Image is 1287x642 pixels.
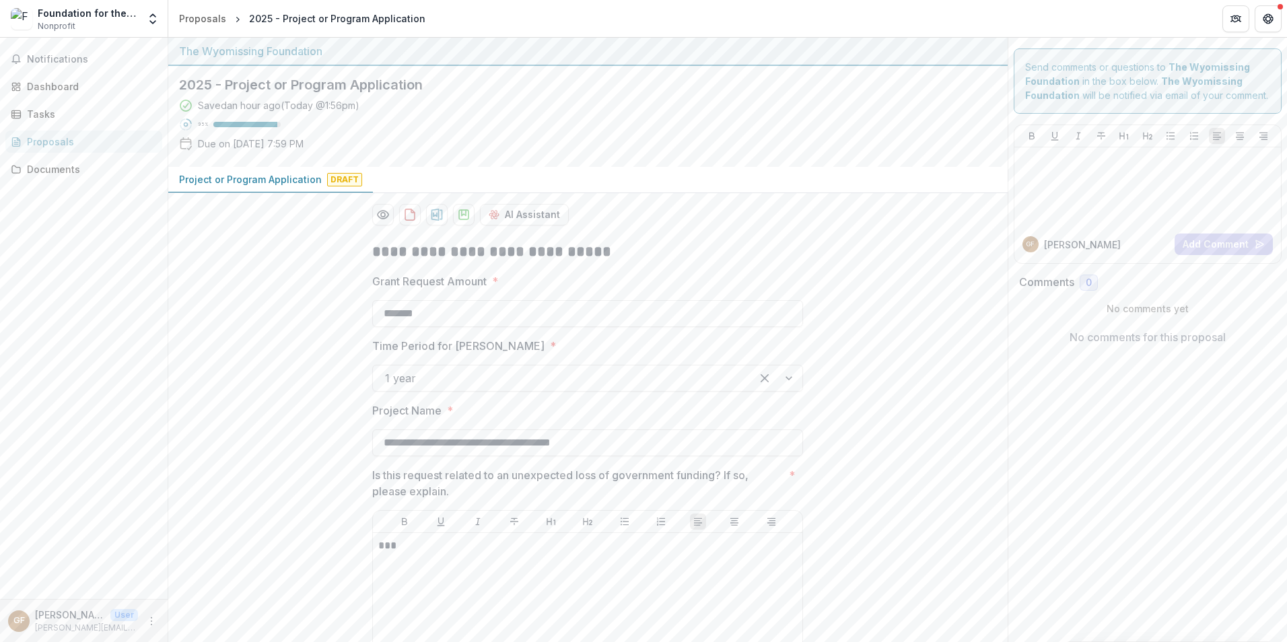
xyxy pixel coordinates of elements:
button: Strike [506,513,522,530]
h2: Comments [1019,276,1074,289]
div: 2025 - Project or Program Application [249,11,425,26]
button: AI Assistant [480,204,569,225]
h2: 2025 - Project or Program Application [179,77,975,93]
p: Time Period for [PERSON_NAME] [372,338,545,354]
p: No comments for this proposal [1070,329,1226,345]
div: Foundation for the [GEOGRAPHIC_DATA] [38,6,138,20]
button: Ordered List [1186,128,1202,144]
button: download-proposal [426,204,448,225]
button: Heading 1 [543,513,559,530]
div: Clear selected options [754,367,775,389]
button: Align Left [1209,128,1225,144]
button: Ordered List [653,513,669,530]
div: Saved an hour ago ( Today @ 1:56pm ) [198,98,359,112]
button: Underline [1047,128,1063,144]
button: Partners [1222,5,1249,32]
span: Draft [327,173,362,186]
p: [PERSON_NAME][EMAIL_ADDRESS][PERSON_NAME][DOMAIN_NAME] [35,622,138,634]
nav: breadcrumb [174,9,431,28]
button: Align Center [726,513,742,530]
button: Add Comment [1175,234,1273,255]
p: 95 % [198,120,208,129]
button: Heading 2 [580,513,596,530]
button: Underline [433,513,449,530]
div: Dashboard [27,79,151,94]
button: Bullet List [617,513,633,530]
a: Proposals [174,9,232,28]
a: Dashboard [5,75,162,98]
a: Documents [5,158,162,180]
div: Proposals [179,11,226,26]
button: Open entity switcher [143,5,162,32]
span: Notifications [27,54,157,65]
button: Heading 1 [1116,128,1132,144]
div: Documents [27,162,151,176]
a: Tasks [5,103,162,125]
button: Italicize [1070,128,1086,144]
div: Tasks [27,107,151,121]
button: Bold [1024,128,1040,144]
button: Get Help [1255,5,1282,32]
p: User [110,609,138,621]
button: Align Right [1255,128,1272,144]
button: Strike [1093,128,1109,144]
button: Align Right [763,513,779,530]
button: Italicize [470,513,486,530]
span: 0 [1086,277,1092,289]
div: Send comments or questions to in the box below. will be notified via email of your comment. [1014,48,1282,114]
button: download-proposal [399,204,421,225]
p: Project Name [372,402,442,419]
div: The Wyomissing Foundation [179,43,997,59]
div: Geoff Fleming [13,616,25,625]
button: Align Left [690,513,706,530]
a: Proposals [5,131,162,153]
div: Geoff Fleming [1026,241,1035,248]
button: Align Center [1232,128,1248,144]
button: Bullet List [1162,128,1179,144]
p: [PERSON_NAME] [35,608,105,622]
button: Notifications [5,48,162,70]
p: [PERSON_NAME] [1044,238,1121,252]
p: Grant Request Amount [372,273,487,289]
img: Foundation for the Reading Public Museum [11,8,32,30]
div: Proposals [27,135,151,149]
button: Heading 2 [1140,128,1156,144]
p: Is this request related to an unexpected loss of government funding? If so, please explain. [372,467,784,499]
button: Bold [396,513,413,530]
button: download-proposal [453,204,475,225]
p: No comments yet [1019,301,1277,316]
button: Preview 2015dd56-178e-4f64-baca-2550e25d2a3a-0.pdf [372,204,394,225]
p: Due on [DATE] 7:59 PM [198,137,304,151]
p: Project or Program Application [179,172,322,186]
span: Nonprofit [38,20,75,32]
button: More [143,613,160,629]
